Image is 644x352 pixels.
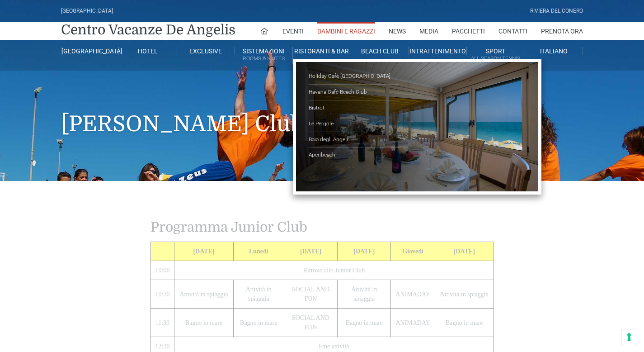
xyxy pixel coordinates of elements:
a: Pacchetti [452,22,485,40]
a: [GEOGRAPHIC_DATA] [61,47,119,55]
a: Centro Vacanze De Angelis [61,21,235,39]
td: Attività in spiaggia [338,280,391,309]
td: Bagno in mare [435,309,494,337]
th: [DATE] [284,242,337,261]
h1: [PERSON_NAME] Club [61,71,583,150]
td: SOCIAL AND FUN [284,309,337,337]
th: Giovedì [391,242,435,261]
a: Contatti [498,22,527,40]
a: Italiano [525,47,583,55]
th: [DATE] [174,242,233,261]
a: Intrattenimento [409,47,467,55]
a: Holiday Cafè [GEOGRAPHIC_DATA] [309,69,399,85]
a: Exclusive [177,47,235,55]
a: SistemazioniRooms & Suites [235,47,293,64]
a: News [389,22,406,40]
small: Rooms & Suites [235,54,292,63]
a: Bambini e Ragazzi [317,22,375,40]
a: SportAll Season Tennis [467,47,525,64]
span: Italiano [540,48,568,55]
a: Hotel [119,47,177,55]
small: All Season Tennis [467,54,524,63]
h2: Programma Junior Club [150,219,494,235]
td: Attività in spiaggia [174,280,233,309]
a: Baia degli Angeli [309,132,399,148]
a: Prenota Ora [541,22,583,40]
td: 10:00 [150,261,174,280]
a: Ristoranti & Bar [293,47,351,55]
button: Le tue preferenze relative al consenso per le tecnologie di tracciamento [621,329,637,345]
div: [GEOGRAPHIC_DATA] [61,7,113,15]
td: 11:30 [150,309,174,337]
th: [DATE] [435,242,494,261]
td: Bagno in mare [233,309,284,337]
td: Attività in spiaggia [233,280,284,309]
th: Lunedì [233,242,284,261]
th: [DATE] [338,242,391,261]
a: Le Pergole [309,116,399,132]
td: 10:30 [150,280,174,309]
a: Media [419,22,438,40]
td: Ritrovo allo Junior Club [174,261,494,280]
td: Attività in spiaggia [435,280,494,309]
a: Eventi [282,22,304,40]
td: ANIMADAY [391,309,435,337]
div: Riviera Del Conero [530,7,583,15]
a: Beach Club [351,47,409,55]
td: Bagno in mare [338,309,391,337]
td: SOCIAL AND FUN [284,280,337,309]
td: Bagno in mare [174,309,233,337]
td: ANIMADAY [391,280,435,309]
a: Bistrot [309,100,399,116]
a: Aperibeach [309,147,399,163]
a: Havana Cafè Beach Club [309,85,399,100]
